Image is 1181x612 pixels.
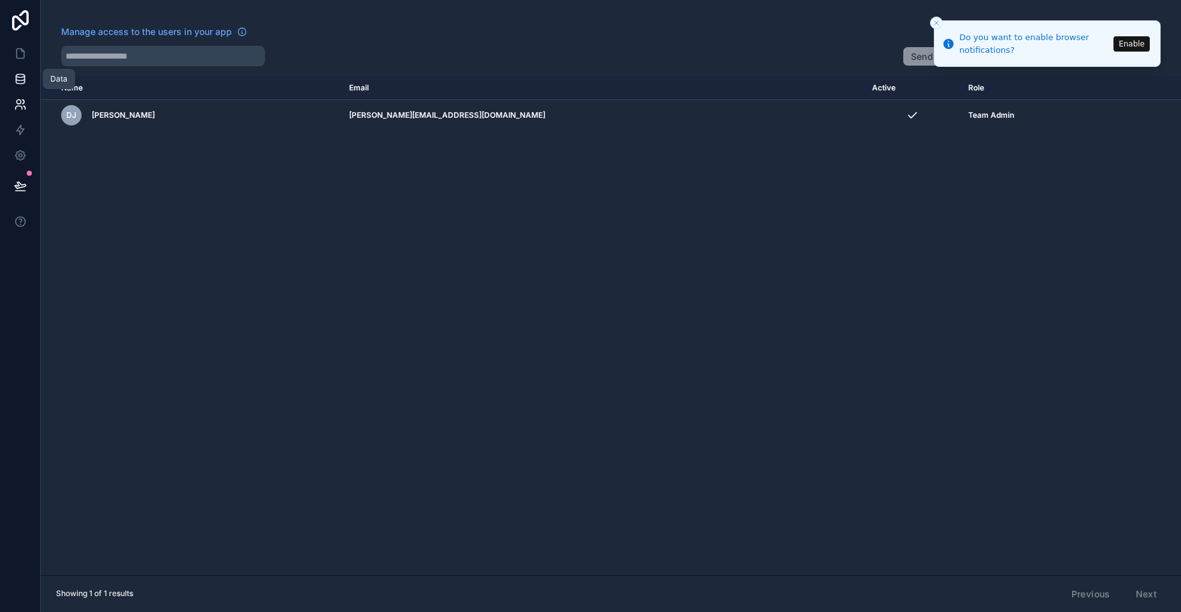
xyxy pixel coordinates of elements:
[41,76,1181,575] div: scrollable content
[61,25,232,38] span: Manage access to the users in your app
[61,25,247,38] a: Manage access to the users in your app
[92,110,155,120] span: [PERSON_NAME]
[341,100,864,131] td: [PERSON_NAME][EMAIL_ADDRESS][DOMAIN_NAME]
[1113,36,1150,52] button: Enable
[56,588,133,599] span: Showing 1 of 1 results
[50,74,68,84] div: Data
[959,31,1110,56] div: Do you want to enable browser notifications?
[864,76,961,100] th: Active
[41,76,341,100] th: Name
[930,17,943,29] button: Close toast
[66,110,76,120] span: DJ
[968,110,1014,120] span: Team Admin
[341,76,864,100] th: Email
[961,76,1112,100] th: Role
